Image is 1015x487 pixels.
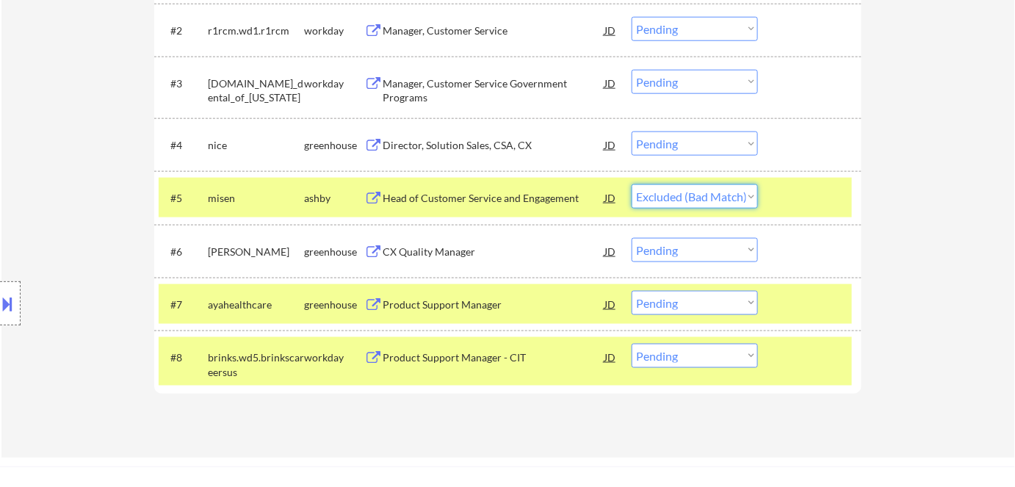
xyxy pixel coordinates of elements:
[383,297,604,312] div: Product Support Manager
[603,291,618,317] div: JD
[383,350,604,365] div: Product Support Manager - CIT
[170,24,196,38] div: #2
[383,138,604,153] div: Director, Solution Sales, CSA, CX
[383,24,604,38] div: Manager, Customer Service
[304,138,364,153] div: greenhouse
[603,131,618,158] div: JD
[603,344,618,370] div: JD
[383,191,604,206] div: Head of Customer Service and Engagement
[304,350,364,365] div: workday
[304,191,364,206] div: ashby
[603,238,618,264] div: JD
[208,76,304,105] div: [DOMAIN_NAME]_dental_of_[US_STATE]
[383,76,604,105] div: Manager, Customer Service Government Programs
[603,184,618,211] div: JD
[170,76,196,91] div: #3
[603,70,618,96] div: JD
[304,24,364,38] div: workday
[304,76,364,91] div: workday
[304,245,364,259] div: greenhouse
[383,245,604,259] div: CX Quality Manager
[304,297,364,312] div: greenhouse
[208,24,304,38] div: r1rcm.wd1.r1rcm
[603,17,618,43] div: JD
